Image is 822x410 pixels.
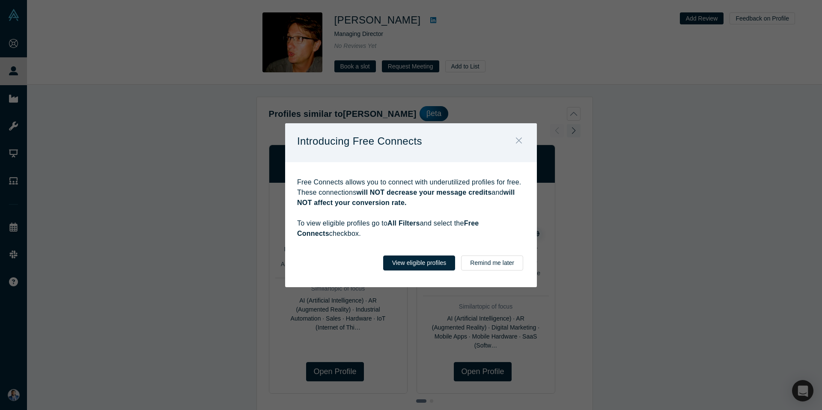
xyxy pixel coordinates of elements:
[297,189,515,206] strong: will NOT affect your conversion rate.
[356,189,491,196] strong: will NOT decrease your message credits
[461,256,523,270] button: Remind me later
[297,132,422,150] p: Introducing Free Connects
[383,256,456,270] button: View eligible profiles
[387,220,420,227] strong: All Filters
[297,220,479,237] strong: Free Connects
[297,177,525,239] p: Free Connects allows you to connect with underutilized profiles for free. These connections and T...
[510,132,528,151] button: Close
